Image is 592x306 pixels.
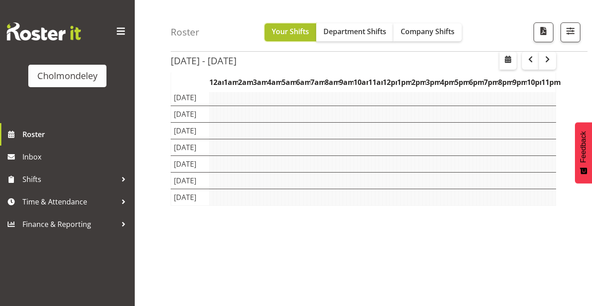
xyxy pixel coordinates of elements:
[579,131,588,163] span: Feedback
[484,72,498,93] th: 7pm
[171,89,210,106] td: [DATE]
[171,172,210,189] td: [DATE]
[282,72,296,93] th: 5am
[325,72,339,93] th: 8am
[440,72,455,93] th: 4pm
[171,122,210,139] td: [DATE]
[411,72,426,93] th: 2pm
[238,72,252,93] th: 2am
[22,195,117,208] span: Time & Attendance
[171,189,210,205] td: [DATE]
[265,23,316,41] button: Your Shifts
[383,72,397,93] th: 12pm
[512,72,527,93] th: 9pm
[426,72,440,93] th: 3pm
[22,217,117,231] span: Finance & Reporting
[209,72,224,93] th: 12am
[316,23,393,41] button: Department Shifts
[498,72,512,93] th: 8pm
[534,22,553,42] button: Download a PDF of the roster according to the set date range.
[561,22,580,42] button: Filter Shifts
[7,22,81,40] img: Rosterit website logo
[22,173,117,186] span: Shifts
[323,27,386,36] span: Department Shifts
[455,72,469,93] th: 5pm
[397,72,411,93] th: 1pm
[393,23,462,41] button: Company Shifts
[22,150,130,164] span: Inbox
[401,27,455,36] span: Company Shifts
[171,55,237,67] h2: [DATE] - [DATE]
[22,128,130,141] span: Roster
[575,122,592,183] button: Feedback - Show survey
[224,72,238,93] th: 1am
[171,27,199,37] h4: Roster
[368,72,383,93] th: 11am
[310,72,325,93] th: 7am
[469,72,483,93] th: 6pm
[267,72,282,93] th: 4am
[171,155,210,172] td: [DATE]
[541,72,556,93] th: 11pm
[171,139,210,155] td: [DATE]
[527,72,541,93] th: 10pm
[499,52,517,70] button: Select a specific date within the roster.
[296,72,310,93] th: 6am
[253,72,267,93] th: 3am
[339,72,353,93] th: 9am
[353,72,368,93] th: 10am
[37,69,97,83] div: Cholmondeley
[272,27,309,36] span: Your Shifts
[171,106,210,122] td: [DATE]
